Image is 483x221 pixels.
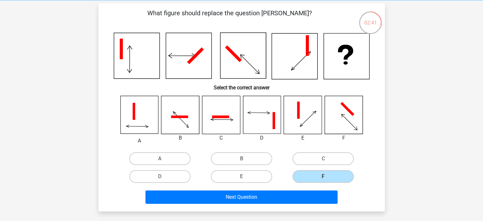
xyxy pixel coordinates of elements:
[292,152,354,165] label: C
[279,134,327,142] div: E
[211,170,272,183] label: E
[116,137,164,145] div: A
[320,134,368,142] div: F
[129,152,191,165] label: A
[156,134,204,142] div: B
[109,8,351,27] p: What figure should replace the question [PERSON_NAME]?
[129,170,191,183] label: D
[292,170,354,183] label: F
[197,134,245,142] div: C
[359,11,382,27] div: 02:41
[109,79,375,91] h6: Select the correct answer
[211,152,272,165] label: B
[238,134,286,142] div: D
[145,190,338,204] button: Next Question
